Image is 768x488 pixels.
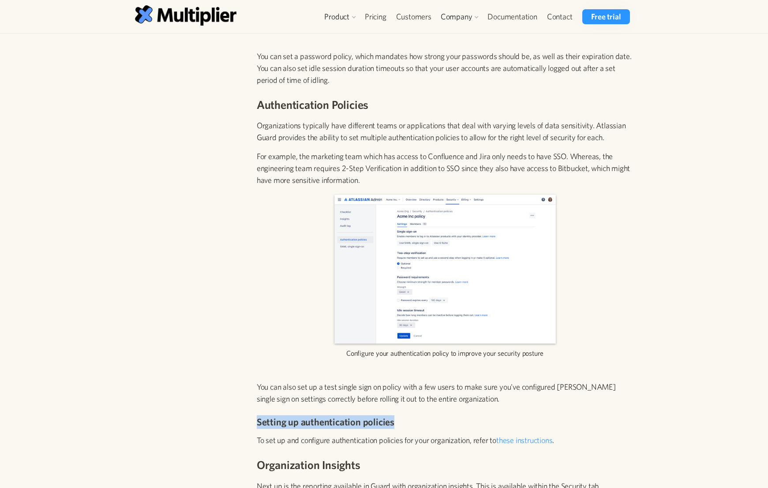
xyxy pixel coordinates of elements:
[582,9,629,24] a: Free trial
[483,9,542,24] a: Documentation
[332,349,558,358] figcaption: Configure your authentication policy to improve your security posture
[257,434,633,446] p: To set up and configure authentication policies for your organization, refer to .
[441,11,472,22] div: Company
[320,9,360,24] div: Product
[391,9,436,24] a: Customers
[257,415,633,429] h4: Setting up authentication policies
[257,457,633,473] h3: Organization Insights
[257,150,633,186] p: For example, the marketing team which has access to Confluence and Jira only needs to have SSO. W...
[332,193,558,346] img: Authentication policies screenshot
[257,50,633,86] p: You can set a password policy, which mandates how strong your passwords should be, as well as the...
[257,119,633,143] p: Organizations typically have different teams or applications that deal with varying levels of dat...
[496,436,552,445] a: these instructions
[257,31,633,43] p: ‍
[257,381,633,405] p: You can also set up a test single sign on policy with a few users to make sure you've configured ...
[436,9,483,24] div: Company
[257,362,633,374] p: ‍
[257,97,633,112] h3: Authentication Policies
[542,9,577,24] a: Contact
[360,9,391,24] a: Pricing
[324,11,349,22] div: Product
